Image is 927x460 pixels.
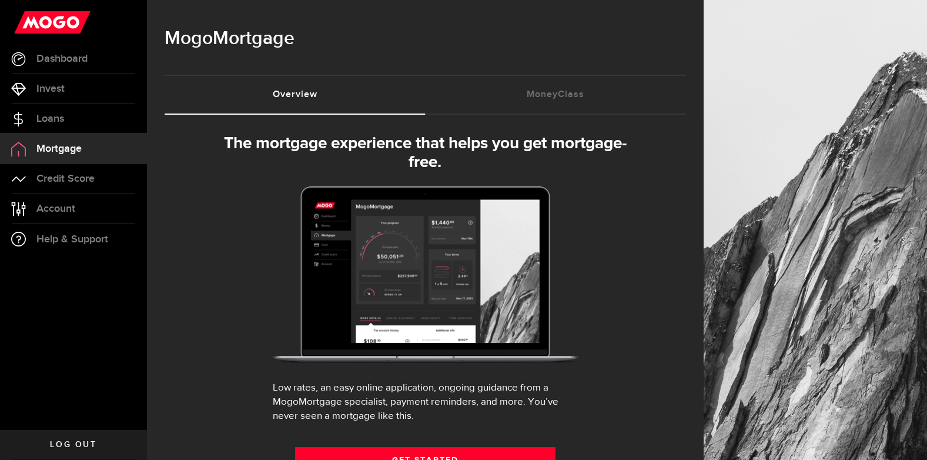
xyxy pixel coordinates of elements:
button: Open LiveChat chat widget [9,5,45,40]
h1: Mortgage [165,24,686,54]
span: Credit Score [36,174,95,184]
a: MoneyClass [426,76,687,114]
ul: Tabs Navigation [165,75,686,115]
div: Low rates, an easy online application, ongoing guidance from a MogoMortgage specialist, payment r... [273,381,578,424]
h3: The mortgage experience that helps you get mortgage-free. [208,134,642,172]
span: Mortgage [36,144,82,154]
span: Account [36,204,75,214]
span: Help & Support [36,234,108,245]
span: Log out [50,441,96,449]
span: Dashboard [36,54,88,64]
span: Mogo [165,27,213,50]
a: Overview [165,76,426,114]
span: Invest [36,84,65,94]
span: Loans [36,114,64,124]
